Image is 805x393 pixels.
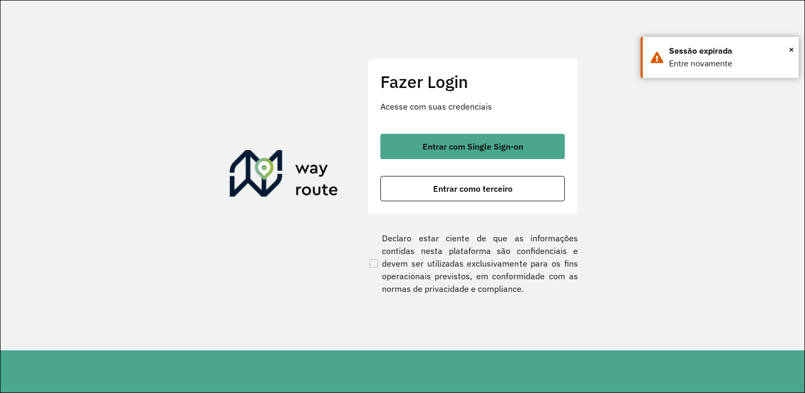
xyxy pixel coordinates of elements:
[380,176,565,201] button: button
[367,232,578,295] label: Declaro estar ciente de que as informações contidas nesta plataforma são confidenciais e devem se...
[669,45,791,57] div: Sessão expirada
[380,100,565,113] p: Acesse com suas credenciais
[230,150,338,201] img: Roteirizador AmbevTech
[789,42,794,57] span: ×
[380,134,565,159] button: button
[423,142,523,151] span: Entrar com Single Sign-on
[380,72,565,92] h2: Fazer Login
[669,57,791,70] div: Entre novamente
[433,184,513,193] span: Entrar como terceiro
[789,42,794,57] button: Close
